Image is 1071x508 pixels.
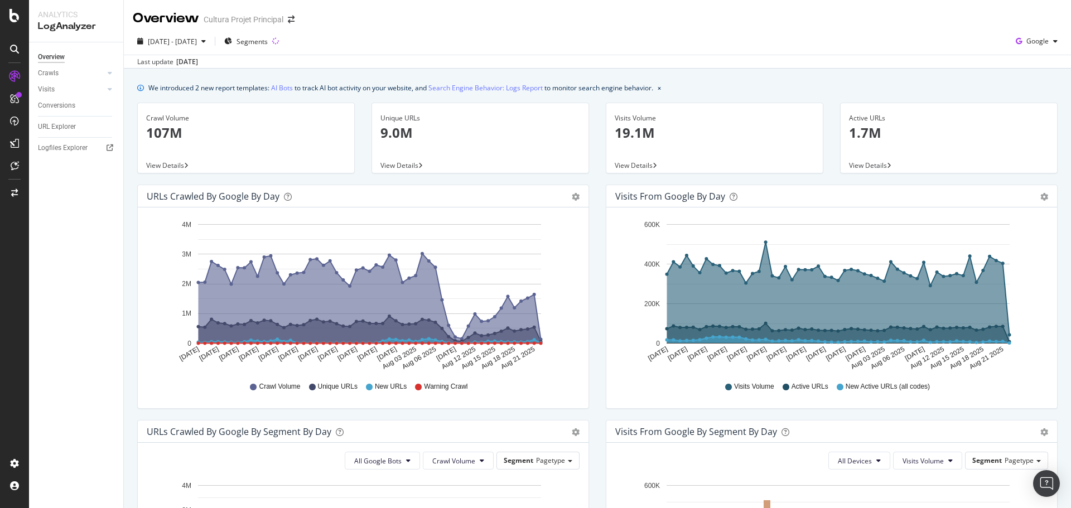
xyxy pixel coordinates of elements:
a: Overview [38,51,115,63]
span: Pagetype [1005,456,1034,465]
span: View Details [146,161,184,170]
text: [DATE] [686,345,708,362]
text: [DATE] [765,345,788,362]
text: [DATE] [218,345,240,362]
button: All Devices [828,452,890,470]
span: Crawl Volume [432,456,475,466]
span: [DATE] - [DATE] [148,37,197,46]
text: 4M [182,482,191,490]
span: Segment [504,456,533,465]
span: View Details [849,161,887,170]
text: [DATE] [297,345,319,362]
div: Logfiles Explorer [38,142,88,154]
text: [DATE] [257,345,279,362]
text: [DATE] [706,345,729,362]
text: Aug 03 2025 [850,345,886,371]
text: Aug 18 2025 [948,345,985,371]
div: Analytics [38,9,114,20]
div: gear [1040,193,1048,201]
div: LogAnalyzer [38,20,114,33]
text: [DATE] [316,345,339,362]
span: Segments [237,37,268,46]
div: gear [572,193,580,201]
button: close banner [655,80,664,96]
svg: A chart. [147,216,576,371]
button: All Google Bots [345,452,420,470]
span: Pagetype [536,456,565,465]
text: Aug 06 2025 [869,345,906,371]
a: Conversions [38,100,115,112]
span: All Devices [838,456,872,466]
text: Aug 03 2025 [381,345,418,371]
svg: A chart. [615,216,1044,371]
text: 400K [644,260,660,268]
div: URL Explorer [38,121,76,133]
div: Active URLs [849,113,1049,123]
div: Visits from Google By Segment By Day [615,426,777,437]
div: Visits [38,84,55,95]
span: Crawl Volume [259,382,300,391]
text: 4M [182,221,191,229]
text: [DATE] [647,345,669,362]
span: Unique URLs [318,382,358,391]
span: New Active URLs (all codes) [846,382,930,391]
text: 600K [644,482,660,490]
button: [DATE] - [DATE] [133,32,210,50]
span: Active URLs [792,382,828,391]
a: URL Explorer [38,121,115,133]
text: [DATE] [745,345,768,362]
button: Crawl Volume [423,452,494,470]
div: Cultura Projet Principal [204,14,283,25]
div: gear [572,428,580,436]
text: [DATE] [178,345,200,362]
span: New URLs [375,382,407,391]
p: 1.7M [849,123,1049,142]
text: [DATE] [845,345,867,362]
text: 600K [644,221,660,229]
div: gear [1040,428,1048,436]
div: Visits from Google by day [615,191,725,202]
text: [DATE] [356,345,378,362]
text: [DATE] [336,345,359,362]
text: Aug 21 2025 [499,345,536,371]
text: [DATE] [376,345,398,362]
a: Logfiles Explorer [38,142,115,154]
text: Aug 12 2025 [909,345,945,371]
span: Visits Volume [734,382,774,391]
div: Last update [137,57,198,67]
button: Visits Volume [893,452,962,470]
button: Google [1011,32,1062,50]
text: [DATE] [277,345,299,362]
text: [DATE] [805,345,827,362]
div: Conversions [38,100,75,112]
div: Open Intercom Messenger [1033,470,1060,497]
span: Warning Crawl [424,382,467,391]
text: 200K [644,300,660,308]
text: Aug 21 2025 [968,345,1005,371]
div: Visits Volume [615,113,814,123]
div: We introduced 2 new report templates: to track AI bot activity on your website, and to monitor se... [148,82,653,94]
span: All Google Bots [354,456,402,466]
text: 2M [182,280,191,288]
div: Overview [133,9,199,28]
div: Overview [38,51,65,63]
text: 0 [187,340,191,347]
text: [DATE] [904,345,926,362]
span: Visits Volume [903,456,944,466]
text: Aug 12 2025 [440,345,477,371]
a: AI Bots [271,82,293,94]
div: URLs Crawled by Google by day [147,191,279,202]
text: Aug 18 2025 [480,345,517,371]
div: [DATE] [176,57,198,67]
div: Crawls [38,67,59,79]
div: Crawl Volume [146,113,346,123]
div: info banner [137,82,1058,94]
span: View Details [380,161,418,170]
text: 0 [656,340,660,347]
p: 107M [146,123,346,142]
text: [DATE] [238,345,260,362]
text: [DATE] [667,345,689,362]
text: Aug 15 2025 [460,345,497,371]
